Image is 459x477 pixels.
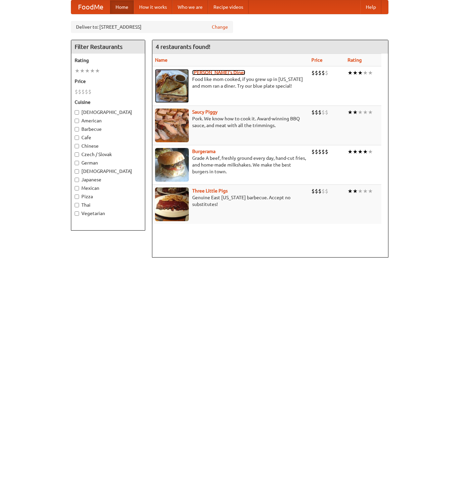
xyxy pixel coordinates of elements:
[75,152,79,157] input: Czech / Slovak
[353,148,358,155] li: ★
[192,188,228,193] a: Three Little Pigs
[311,148,315,155] li: $
[311,109,315,116] li: $
[358,148,363,155] li: ★
[318,69,322,77] li: $
[348,148,353,155] li: ★
[75,151,142,158] label: Czech / Slovak
[315,187,318,195] li: $
[192,70,245,75] a: [PERSON_NAME]'s Diner
[156,43,210,50] ng-pluralize: 4 restaurants found!
[75,210,142,217] label: Vegetarian
[311,57,323,63] a: Price
[363,148,368,155] li: ★
[311,69,315,77] li: $
[71,0,110,14] a: FoodMe
[360,0,381,14] a: Help
[75,195,79,199] input: Pizza
[315,109,318,116] li: $
[192,109,218,115] a: Saucy Piggy
[75,99,142,106] h5: Cuisine
[348,187,353,195] li: ★
[318,109,322,116] li: $
[322,187,325,195] li: $
[192,149,215,154] a: Burgerama
[325,109,328,116] li: $
[80,67,85,74] li: ★
[363,69,368,77] li: ★
[212,24,228,30] a: Change
[75,109,142,116] label: [DEMOGRAPHIC_DATA]
[325,187,328,195] li: $
[315,148,318,155] li: $
[81,88,85,95] li: $
[325,69,328,77] li: $
[75,136,79,140] input: Cafe
[155,194,306,208] p: Genuine East [US_STATE] barbecue. Accept no substitutes!
[75,127,79,131] input: Barbecue
[155,148,189,182] img: burgerama.jpg
[368,109,373,116] li: ★
[155,109,189,142] img: saucy.jpg
[75,88,78,95] li: $
[155,76,306,89] p: Food like mom cooked, if you grew up in [US_STATE] and mom ran a diner. Try our blue plate special!
[75,161,79,165] input: German
[75,211,79,216] input: Vegetarian
[353,69,358,77] li: ★
[71,40,145,54] h4: Filter Restaurants
[78,88,81,95] li: $
[368,148,373,155] li: ★
[134,0,172,14] a: How it works
[348,69,353,77] li: ★
[90,67,95,74] li: ★
[311,187,315,195] li: $
[155,187,189,221] img: littlepigs.jpg
[75,169,79,174] input: [DEMOGRAPHIC_DATA]
[155,155,306,175] p: Grade A beef, freshly ground every day, hand-cut fries, and home-made milkshakes. We make the bes...
[155,69,189,103] img: sallys.jpg
[75,202,142,208] label: Thai
[155,57,168,63] a: Name
[75,143,142,149] label: Chinese
[75,176,142,183] label: Japanese
[353,187,358,195] li: ★
[75,185,142,191] label: Mexican
[318,148,322,155] li: $
[75,178,79,182] input: Japanese
[75,57,142,64] h5: Rating
[75,126,142,132] label: Barbecue
[75,119,79,123] input: American
[75,78,142,85] h5: Price
[88,88,92,95] li: $
[75,203,79,207] input: Thai
[110,0,134,14] a: Home
[368,187,373,195] li: ★
[363,187,368,195] li: ★
[75,193,142,200] label: Pizza
[358,69,363,77] li: ★
[75,186,79,190] input: Mexican
[348,57,362,63] a: Rating
[322,148,325,155] li: $
[85,67,90,74] li: ★
[353,109,358,116] li: ★
[75,134,142,141] label: Cafe
[368,69,373,77] li: ★
[75,144,79,148] input: Chinese
[358,109,363,116] li: ★
[348,109,353,116] li: ★
[75,67,80,74] li: ★
[172,0,208,14] a: Who we are
[322,69,325,77] li: $
[208,0,249,14] a: Recipe videos
[75,110,79,115] input: [DEMOGRAPHIC_DATA]
[318,187,322,195] li: $
[71,21,233,33] div: Deliver to: [STREET_ADDRESS]
[358,187,363,195] li: ★
[95,67,100,74] li: ★
[75,117,142,124] label: American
